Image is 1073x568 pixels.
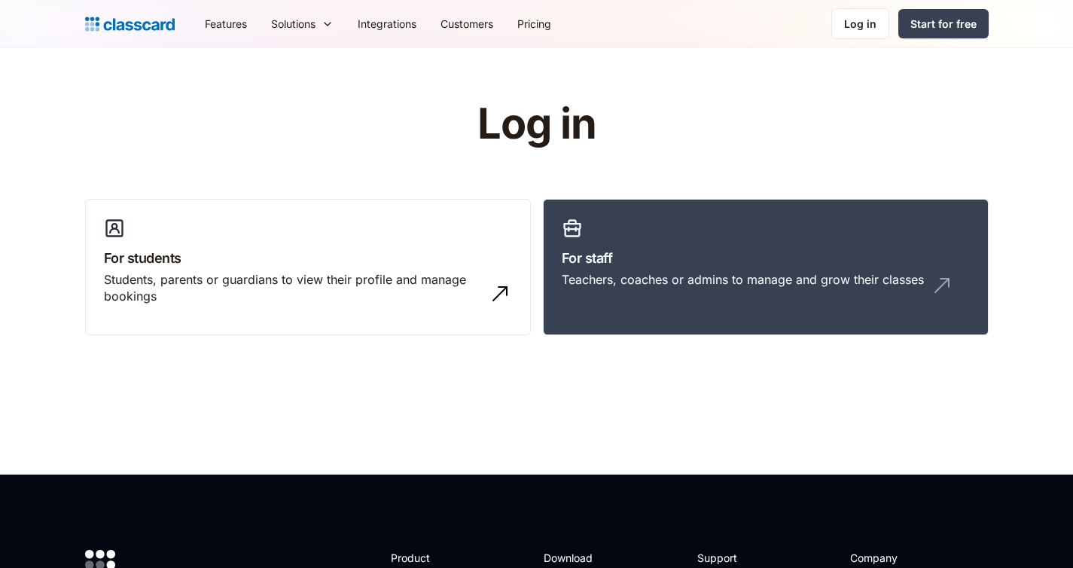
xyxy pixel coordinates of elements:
[85,199,531,336] a: For studentsStudents, parents or guardians to view their profile and manage bookings
[910,16,977,32] div: Start for free
[297,101,776,148] h1: Log in
[505,7,563,41] a: Pricing
[898,9,989,38] a: Start for free
[831,8,889,39] a: Log in
[271,16,315,32] div: Solutions
[543,199,989,336] a: For staffTeachers, coaches or admins to manage and grow their classes
[562,248,970,268] h3: For staff
[104,248,512,268] h3: For students
[562,271,924,288] div: Teachers, coaches or admins to manage and grow their classes
[193,7,259,41] a: Features
[544,550,605,566] h2: Download
[259,7,346,41] div: Solutions
[428,7,505,41] a: Customers
[391,550,471,566] h2: Product
[346,7,428,41] a: Integrations
[85,14,175,35] a: home
[844,16,876,32] div: Log in
[104,271,482,305] div: Students, parents or guardians to view their profile and manage bookings
[850,550,950,566] h2: Company
[697,550,758,566] h2: Support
